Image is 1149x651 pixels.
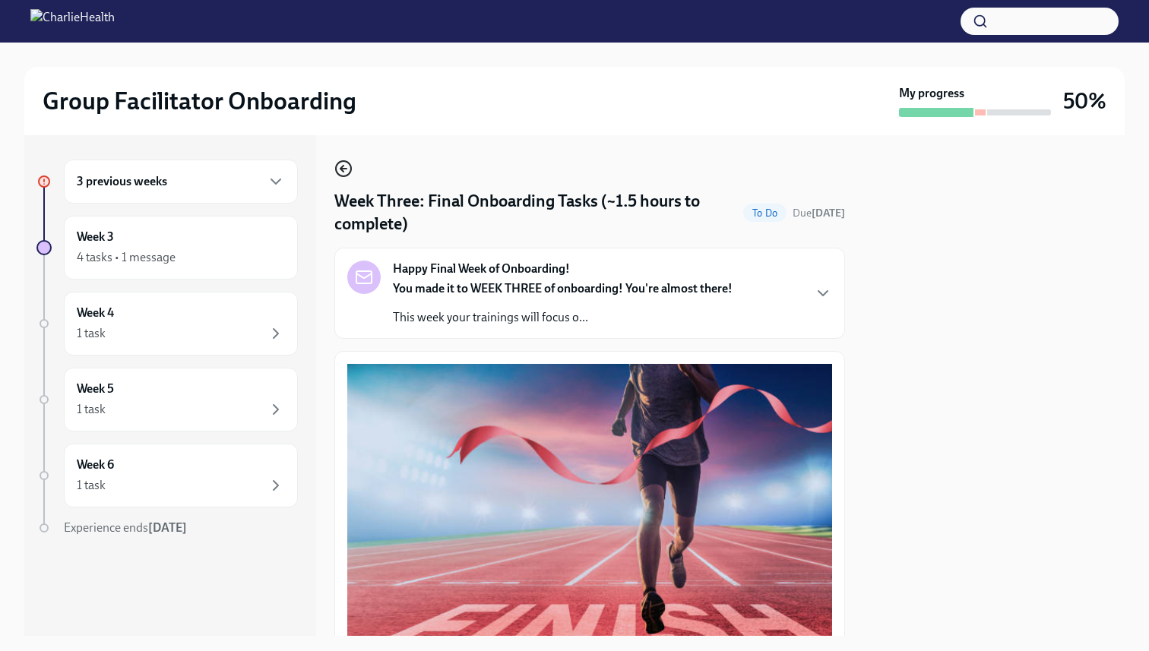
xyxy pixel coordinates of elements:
[64,160,298,204] div: 3 previous weeks
[77,401,106,418] div: 1 task
[1063,87,1106,115] h3: 50%
[77,325,106,342] div: 1 task
[77,173,167,190] h6: 3 previous weeks
[334,190,737,235] h4: Week Three: Final Onboarding Tasks (~1.5 hours to complete)
[30,9,115,33] img: CharlieHealth
[36,292,298,356] a: Week 41 task
[812,207,845,220] strong: [DATE]
[77,477,106,494] div: 1 task
[393,281,733,295] strong: You made it to WEEK THREE of onboarding! You're almost there!
[77,229,114,245] h6: Week 3
[36,444,298,507] a: Week 61 task
[393,261,570,277] strong: Happy Final Week of Onboarding!
[77,249,176,266] div: 4 tasks • 1 message
[899,85,964,102] strong: My progress
[148,520,187,535] strong: [DATE]
[77,457,114,473] h6: Week 6
[36,216,298,280] a: Week 34 tasks • 1 message
[77,305,114,321] h6: Week 4
[43,86,356,116] h2: Group Facilitator Onboarding
[77,381,114,397] h6: Week 5
[36,368,298,431] a: Week 51 task
[793,206,845,220] span: September 21st, 2025 10:00
[743,207,787,219] span: To Do
[64,520,187,535] span: Experience ends
[793,207,845,220] span: Due
[393,309,733,326] p: This week your trainings will focus o...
